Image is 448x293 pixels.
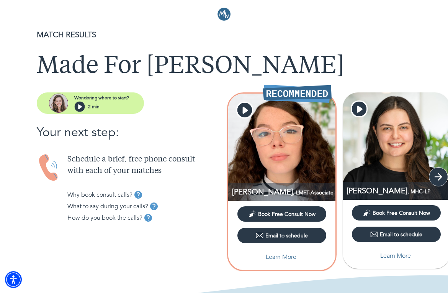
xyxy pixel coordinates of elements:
[263,84,332,103] img: Recommended Therapist
[132,189,144,201] button: tooltip
[352,227,441,242] button: Email to schedule
[74,94,129,101] p: Wondering where to start?
[148,201,160,212] button: tooltip
[37,92,144,114] button: assistantWondering where to start?2 min
[67,202,148,211] p: What to say during your calls?
[407,188,430,195] span: , MHC-LP
[142,212,154,224] button: tooltip
[37,29,411,41] p: MATCH RESULTS
[37,154,61,182] img: Handset
[256,232,308,239] div: Email to schedule
[373,209,430,217] span: Book Free Consult Now
[237,206,326,222] button: Book Free Consult Now
[237,228,326,243] button: Email to schedule
[67,190,132,199] p: Why book consult calls?
[293,189,334,196] span: , LMFT-Associate
[67,154,224,177] p: Schedule a brief, free phone consult with each of your matches
[67,213,142,222] p: How do you book the calls?
[5,271,22,288] div: Accessibility Menu
[370,230,422,238] div: Email to schedule
[352,205,441,221] button: Book Free Consult Now
[266,252,296,262] p: Learn More
[88,103,100,110] p: 2 min
[37,123,224,142] p: Your next step:
[352,248,441,263] button: Learn More
[258,211,316,218] span: Book Free Consult Now
[237,249,326,265] button: Learn More
[232,187,335,197] p: LMFT-Associate
[217,8,231,21] img: Logo
[380,251,411,260] p: Learn More
[37,53,411,81] h1: Made For [PERSON_NAME]
[49,94,68,113] img: assistant
[228,94,335,201] img: Samantha Fantauzzi profile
